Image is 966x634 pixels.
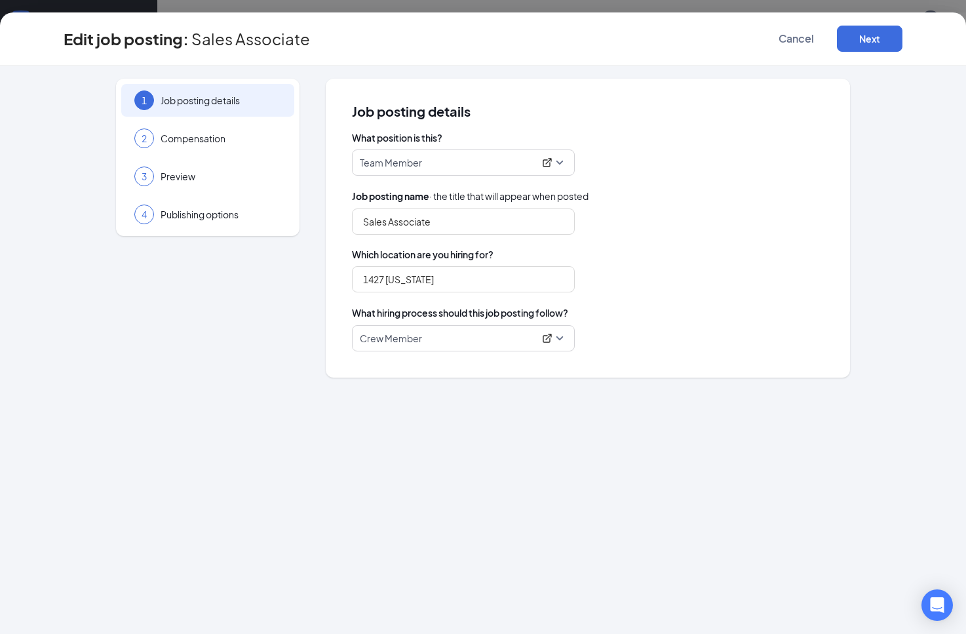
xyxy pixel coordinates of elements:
div: Crew Member [360,332,555,345]
h3: Edit job posting: [64,28,189,50]
span: Which location are you hiring for? [352,248,824,261]
button: Next [837,26,902,52]
span: 3 [142,170,147,183]
span: Preview [161,170,281,183]
span: Publishing options [161,208,281,221]
button: Cancel [763,26,829,52]
span: 1 [142,94,147,107]
span: Job posting details [352,105,824,118]
div: Open Intercom Messenger [921,589,953,621]
p: Team Member [360,156,534,169]
span: Job posting details [161,94,281,107]
span: · the title that will appear when posted [352,189,589,203]
svg: ExternalLink [542,333,552,344]
span: 4 [142,208,147,221]
div: Team Member [360,156,555,169]
span: What position is this? [352,131,824,144]
span: 2 [142,132,147,145]
b: Job posting name [352,190,429,202]
p: Crew Member [360,332,422,345]
span: Cancel [779,32,814,45]
span: Compensation [161,132,281,145]
svg: ExternalLink [542,157,552,168]
span: What hiring process should this job posting follow? [352,306,568,320]
span: Sales Associate [191,32,310,45]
